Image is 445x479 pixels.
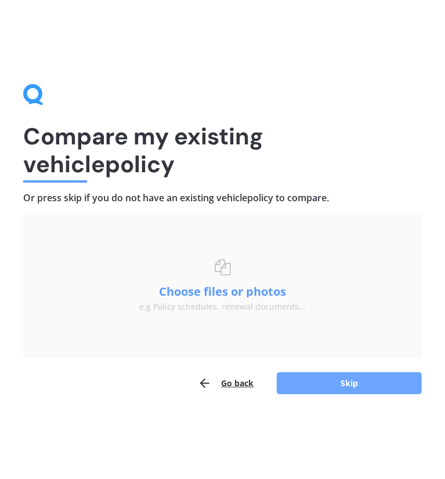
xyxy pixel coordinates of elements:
[23,122,422,178] h1: Compare my existing vehicle policy
[277,372,422,394] button: Skip
[23,192,422,204] h4: Or press skip if you do not have an existing vehicle policy to compare.
[139,302,306,312] div: e.g Policy schedules, renewal documents...
[150,286,295,297] button: Choose files or photos
[198,372,254,395] button: Go back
